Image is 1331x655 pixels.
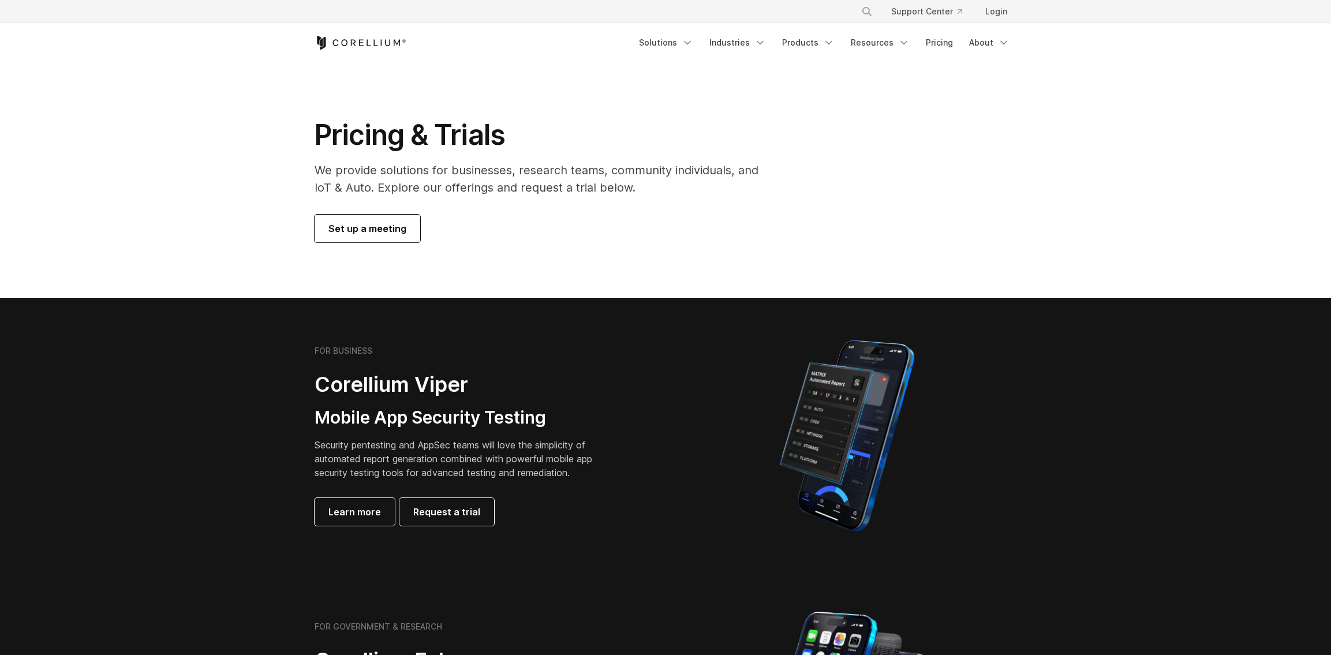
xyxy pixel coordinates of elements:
[919,32,960,53] a: Pricing
[760,335,934,537] img: Corellium MATRIX automated report on iPhone showing app vulnerability test results across securit...
[315,36,406,50] a: Corellium Home
[315,118,775,152] h1: Pricing & Trials
[315,438,610,480] p: Security pentesting and AppSec teams will love the simplicity of automated report generation comb...
[632,32,1016,53] div: Navigation Menu
[315,162,775,196] p: We provide solutions for businesses, research teams, community individuals, and IoT & Auto. Explo...
[328,505,381,519] span: Learn more
[962,32,1016,53] a: About
[315,622,442,632] h6: FOR GOVERNMENT & RESEARCH
[328,222,406,235] span: Set up a meeting
[844,32,917,53] a: Resources
[315,498,395,526] a: Learn more
[775,32,842,53] a: Products
[976,1,1016,22] a: Login
[857,1,877,22] button: Search
[315,407,610,429] h3: Mobile App Security Testing
[315,346,372,356] h6: FOR BUSINESS
[413,505,480,519] span: Request a trial
[399,498,494,526] a: Request a trial
[632,32,700,53] a: Solutions
[882,1,971,22] a: Support Center
[702,32,773,53] a: Industries
[315,215,420,242] a: Set up a meeting
[315,372,610,398] h2: Corellium Viper
[847,1,1016,22] div: Navigation Menu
